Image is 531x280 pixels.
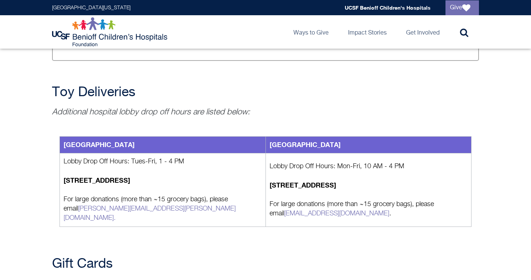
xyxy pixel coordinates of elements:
a: [PERSON_NAME][EMAIL_ADDRESS][PERSON_NAME][DOMAIN_NAME]. [64,205,236,221]
em: Additional hospital lobby drop off hours are listed below: [52,108,250,116]
a: [EMAIL_ADDRESS][DOMAIN_NAME] [284,210,389,217]
p: Lobby Drop Off Hours: Tues-Fri, 1 - 4 PM [64,157,262,166]
a: Impact Stories [342,15,393,49]
a: Get Involved [400,15,445,49]
a: Ways to Give [287,15,335,49]
p: For large donations (more than ~15 grocery bags), please email [64,195,262,223]
a: [GEOGRAPHIC_DATA][US_STATE] [52,5,131,10]
p: For large donations (more than ~15 grocery bags), please email . [270,200,468,218]
a: Give [445,0,479,15]
strong: [STREET_ADDRESS] [270,181,336,189]
strong: [GEOGRAPHIC_DATA] [270,140,341,149]
h2: Gift Cards [52,257,479,271]
p: Lobby Drop Off Hours: Mon-Fri, 10 AM - 4 PM [270,162,468,171]
img: Logo for UCSF Benioff Children's Hospitals Foundation [52,17,169,47]
strong: [GEOGRAPHIC_DATA] [64,140,135,149]
a: UCSF Benioff Children's Hospitals [345,4,431,11]
h2: Toy Deliveries [52,85,479,100]
strong: [STREET_ADDRESS] [64,176,130,184]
